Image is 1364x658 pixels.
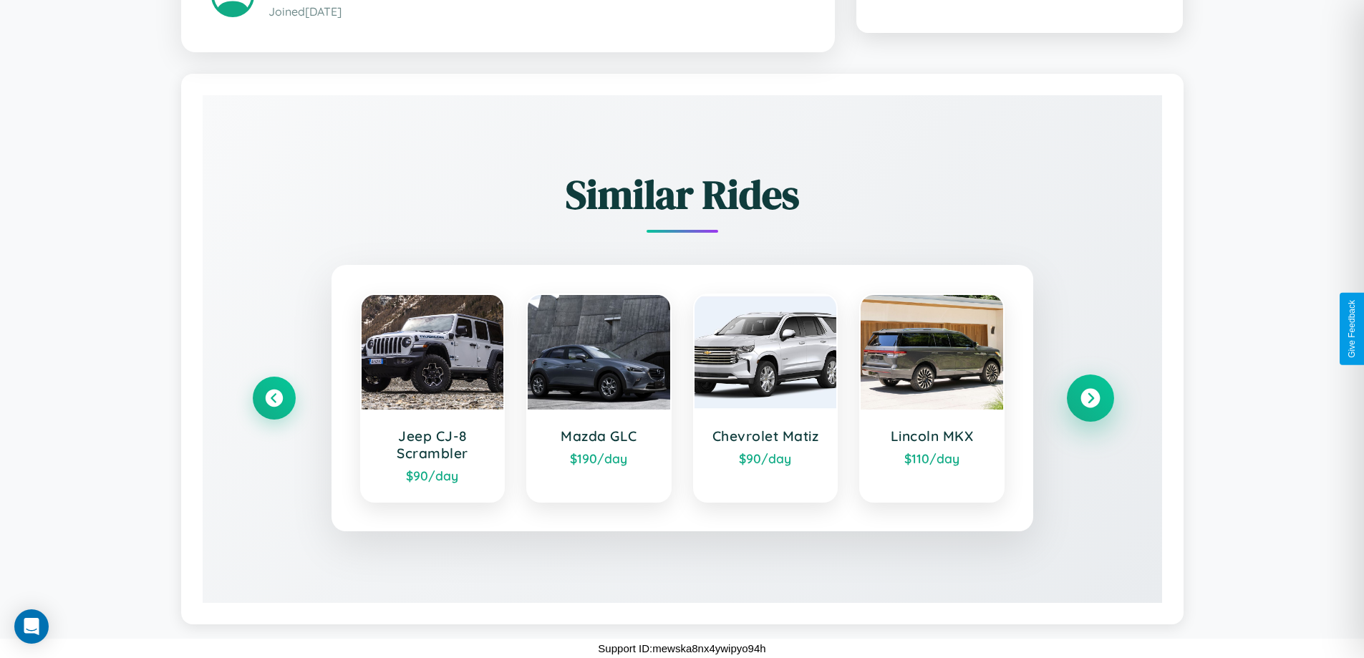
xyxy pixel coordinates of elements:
a: Chevrolet Matiz$90/day [693,294,838,503]
p: Support ID: mewska8nx4ywipyo94h [598,639,765,658]
h3: Jeep CJ-8 Scrambler [376,427,490,462]
div: $ 110 /day [875,450,989,466]
h3: Chevrolet Matiz [709,427,823,445]
div: $ 90 /day [709,450,823,466]
a: Mazda GLC$190/day [526,294,672,503]
h3: Lincoln MKX [875,427,989,445]
div: Give Feedback [1347,300,1357,358]
a: Jeep CJ-8 Scrambler$90/day [360,294,506,503]
h3: Mazda GLC [542,427,656,445]
div: $ 190 /day [542,450,656,466]
h2: Similar Rides [253,167,1112,222]
a: Lincoln MKX$110/day [859,294,1005,503]
div: Open Intercom Messenger [14,609,49,644]
div: $ 90 /day [376,468,490,483]
p: Joined [DATE] [269,1,805,22]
